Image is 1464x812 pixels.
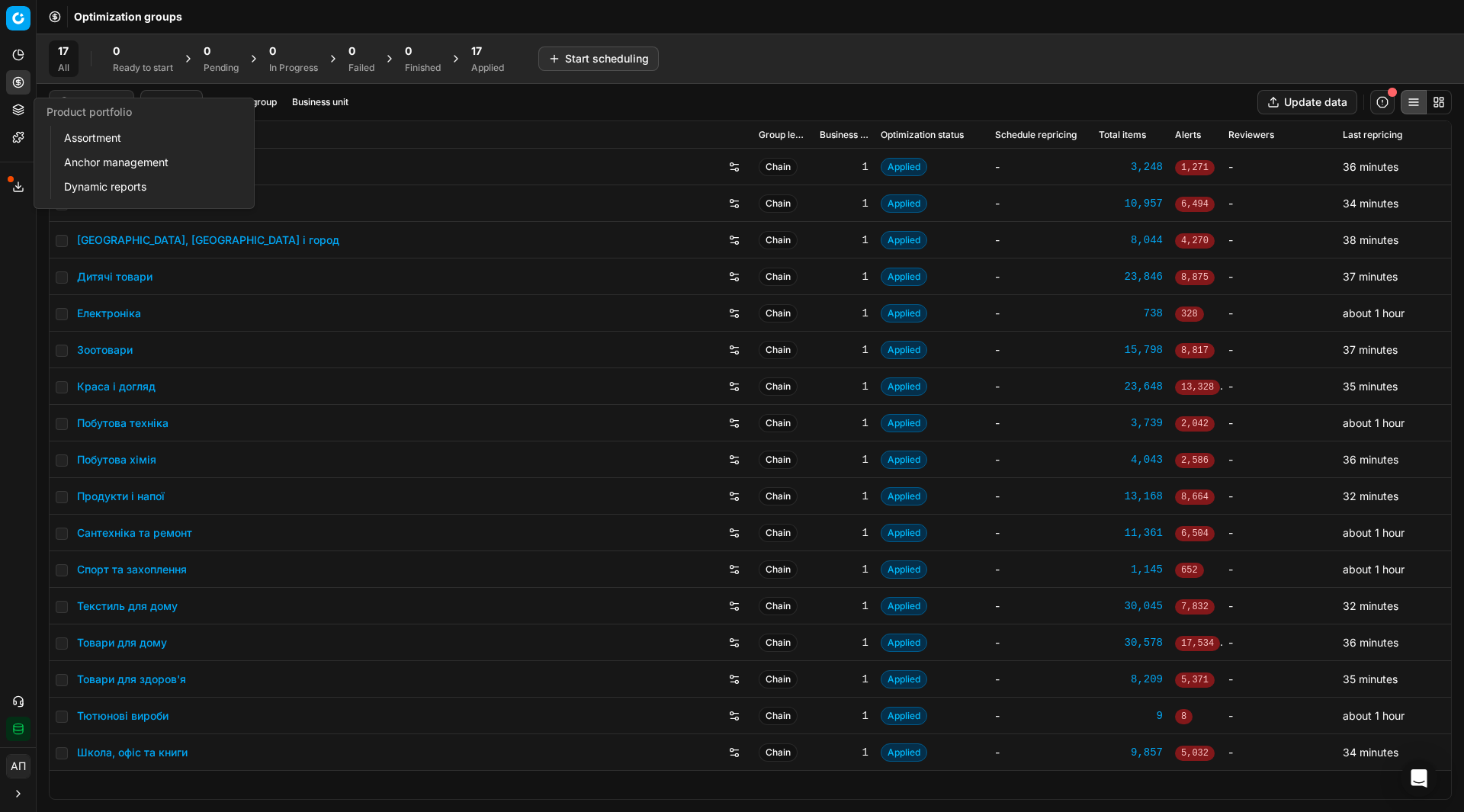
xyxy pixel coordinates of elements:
div: 3,739 [1099,416,1163,431]
div: 1 [820,416,868,431]
td: - [989,222,1093,258]
td: - [1222,588,1337,624]
span: 6,494 [1175,197,1215,212]
span: 0 [204,43,210,59]
span: Chain [759,194,798,213]
a: 30,045 [1099,599,1163,614]
a: Сантехніка та ремонт [77,525,192,541]
span: Applied [881,194,927,213]
div: 1 [820,269,868,284]
td: - [989,368,1093,405]
div: 1 [820,489,868,504]
span: 1,271 [1175,160,1215,175]
span: Applied [881,341,927,359]
td: - [1222,624,1337,661]
span: 0 [348,43,355,59]
span: 35 minutes [1343,380,1398,393]
span: Applied [881,268,927,286]
a: 11,361 [1099,525,1163,541]
div: 1 [820,159,868,175]
td: - [1222,185,1337,222]
div: 1 [820,672,868,687]
span: Optimization groups [74,9,182,24]
td: - [989,185,1093,222]
button: Update data [1257,90,1357,114]
span: Chain [759,597,798,615]
a: Товари для здоров'я [77,672,186,687]
td: - [989,478,1093,515]
a: 23,648 [1099,379,1163,394]
button: Product group [209,93,283,111]
span: 17,534 [1175,636,1220,651]
div: Open Intercom Messenger [1401,760,1437,797]
div: 1 [820,745,868,760]
td: - [1222,222,1337,258]
div: 1 [820,525,868,541]
div: 1 [820,196,868,211]
div: 1 [820,452,868,467]
span: Chain [759,341,798,359]
span: 17 [471,43,482,59]
div: 9 [1099,708,1163,724]
span: Applied [881,707,927,725]
a: Тютюнові вироби [77,708,169,724]
span: Schedule repricing [995,129,1077,141]
a: 738 [1099,306,1163,321]
td: - [989,258,1093,295]
td: - [989,332,1093,368]
span: Chain [759,414,798,432]
span: 34 minutes [1343,197,1398,210]
a: Dynamic reports [58,176,236,197]
a: 4,043 [1099,452,1163,467]
td: - [1222,515,1337,551]
span: 32 minutes [1343,489,1398,502]
span: about 1 hour [1343,307,1405,319]
a: Текстиль для дому [77,599,178,614]
span: Applied [881,158,927,176]
span: АП [7,755,30,778]
a: 3,248 [1099,159,1163,175]
span: Group level [759,129,807,141]
span: Applied [881,560,927,579]
td: - [1222,551,1337,588]
button: Filter [140,90,203,114]
div: 1 [820,599,868,614]
input: Search [77,95,124,110]
span: about 1 hour [1343,416,1405,429]
span: Applied [881,634,927,652]
a: Товари для дому [77,635,167,650]
span: 8,664 [1175,489,1215,505]
span: Applied [881,743,927,762]
td: - [989,624,1093,661]
a: 8,209 [1099,672,1163,687]
span: Chain [759,158,798,176]
td: - [989,441,1093,478]
span: Applied [881,487,927,505]
span: 37 minutes [1343,270,1398,283]
a: 8,044 [1099,233,1163,248]
span: Last repricing [1343,129,1402,141]
a: 9,857 [1099,745,1163,760]
a: Електроніка [77,306,141,321]
span: about 1 hour [1343,526,1405,539]
span: Applied [881,597,927,615]
td: - [1222,441,1337,478]
div: Pending [204,62,239,74]
div: Ready to start [113,62,173,74]
span: 8,817 [1175,343,1215,358]
span: Chain [759,268,798,286]
span: Chain [759,231,798,249]
span: 38 minutes [1343,233,1398,246]
td: - [1222,332,1337,368]
span: about 1 hour [1343,563,1405,576]
a: Побутова техніка [77,416,169,431]
div: 23,846 [1099,269,1163,284]
div: 1 [820,233,868,248]
span: 7,832 [1175,599,1215,615]
span: Chain [759,560,798,579]
span: 36 minutes [1343,160,1398,173]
